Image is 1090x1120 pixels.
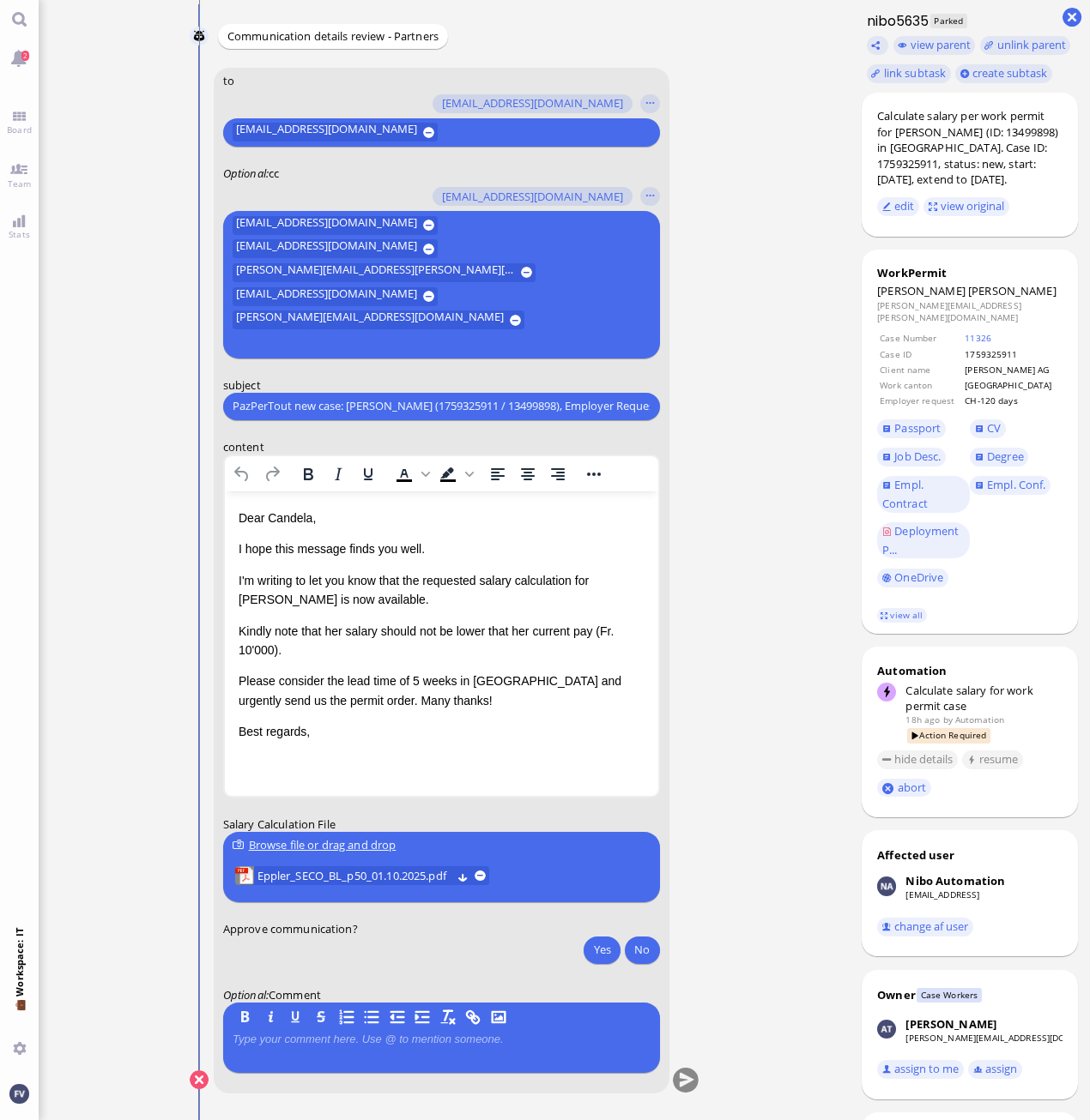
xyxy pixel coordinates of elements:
[877,1020,896,1039] img: Anusha Thakur
[894,449,941,464] span: Job Desc.
[877,522,970,559] a: Deployment P...
[987,477,1045,492] span: Empl. Conf.
[879,363,962,376] td: Client name
[877,299,1063,324] dd: [PERSON_NAME][EMAIL_ADDRESS][PERSON_NAME][DOMAIN_NAME]
[970,419,1006,438] a: CV
[625,936,659,963] button: No
[917,988,981,1003] span: Case Workers
[257,461,286,485] button: Redo
[907,728,990,743] span: Action Required
[877,918,973,936] button: change af user
[955,714,1004,726] span: automation@bluelakelegal.com
[222,376,260,392] span: subject
[905,873,1005,888] div: Nibo Automation
[964,394,1061,407] td: CH-120 days
[482,461,512,485] button: Align left
[222,987,268,1003] em: :
[293,461,322,485] button: Bold
[232,836,649,854] div: Browse file or drag and drop
[222,166,265,181] span: Optional
[227,461,256,485] button: Undo
[964,347,1061,361] td: 1759325911
[882,477,928,511] span: Empl. Contract
[877,265,1063,280] div: WorkPermit
[4,228,34,240] span: Stats
[955,64,1052,83] button: create subtask
[286,1008,305,1027] button: U
[542,461,572,485] button: Align right
[877,448,946,467] a: Job Desc.
[877,476,970,513] a: Empl. Contract
[232,239,437,258] button: [EMAIL_ADDRESS][DOMAIN_NAME]
[512,461,542,485] button: Align center
[442,97,623,111] span: [EMAIL_ADDRESS][DOMAIN_NAME]
[353,461,382,485] button: Underline
[222,166,268,181] em: :
[905,683,1062,714] div: Calculate salary for work permit case
[877,876,896,895] img: Nibo Automation
[905,714,940,726] span: 18h ago
[877,108,1063,188] div: Calculate salary per work permit for [PERSON_NAME] (ID: 13499898) in [GEOGRAPHIC_DATA]. Case ID: ...
[323,461,352,485] button: Italic
[475,870,486,881] button: remove
[389,461,432,485] div: Text color Black
[433,461,475,485] div: Background color Black
[877,283,966,298] span: [PERSON_NAME]
[877,779,931,797] button: abort
[877,569,948,587] a: OneDrive
[257,866,451,885] a: View Eppler_SECO_BL_p50_01.10.2025.pdf
[9,1084,28,1103] img: You
[970,448,1028,467] a: Degree
[905,888,979,900] a: [EMAIL_ADDRESS]
[269,987,321,1003] span: Comment
[877,663,1063,678] div: Automation
[222,438,263,454] span: content
[235,286,416,305] span: [EMAIL_ADDRESS][DOMAIN_NAME]
[257,866,451,885] span: Eppler_SECO_BL_p50_01.10.2025.pdf
[234,866,253,885] img: Eppler_SECO_BL_p50_01.10.2025.pdf
[234,866,488,885] lob-view: Eppler_SECO_BL_p50_01.10.2025.pdf
[867,64,951,83] task-group-action-menu: link subtask
[261,1008,280,1027] button: I
[13,997,26,1035] span: 💼 Workspace: IT
[222,72,233,87] span: to
[882,523,960,557] span: Deployment P...
[893,36,976,55] button: view parent
[964,363,1061,376] td: [PERSON_NAME] AG
[877,608,927,623] a: view all
[879,378,962,392] td: Work canton
[232,310,524,329] button: [PERSON_NAME][EMAIL_ADDRESS][DOMAIN_NAME]
[877,847,954,863] div: Affected user
[224,491,657,795] iframe: Rich Text Area
[923,197,1009,216] button: view original
[965,332,991,344] a: 11326
[235,215,416,234] span: [EMAIL_ADDRESS][DOMAIN_NAME]
[584,936,620,963] button: Yes
[877,419,946,438] a: Passport
[894,420,941,436] span: Passport
[962,750,1023,769] button: resume
[235,310,503,329] span: [PERSON_NAME][EMAIL_ADDRESS][DOMAIN_NAME]
[877,197,919,216] button: edit
[987,420,1001,436] span: CV
[968,283,1057,298] span: [PERSON_NAME]
[879,394,962,407] td: Employer request
[877,1060,964,1079] button: assign to me
[235,263,514,282] span: [PERSON_NAME][EMAIL_ADDRESS][PERSON_NAME][DOMAIN_NAME]
[222,816,335,832] span: Salary Calculation File
[235,1008,254,1027] button: B
[21,51,29,61] span: 2
[222,920,357,936] span: Approve communication?
[867,36,889,55] button: Copy ticket nibo5635 link to clipboard
[877,987,916,1003] div: Owner
[312,1008,330,1027] button: S
[3,178,36,190] span: Team
[232,215,437,234] button: [EMAIL_ADDRESS][DOMAIN_NAME]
